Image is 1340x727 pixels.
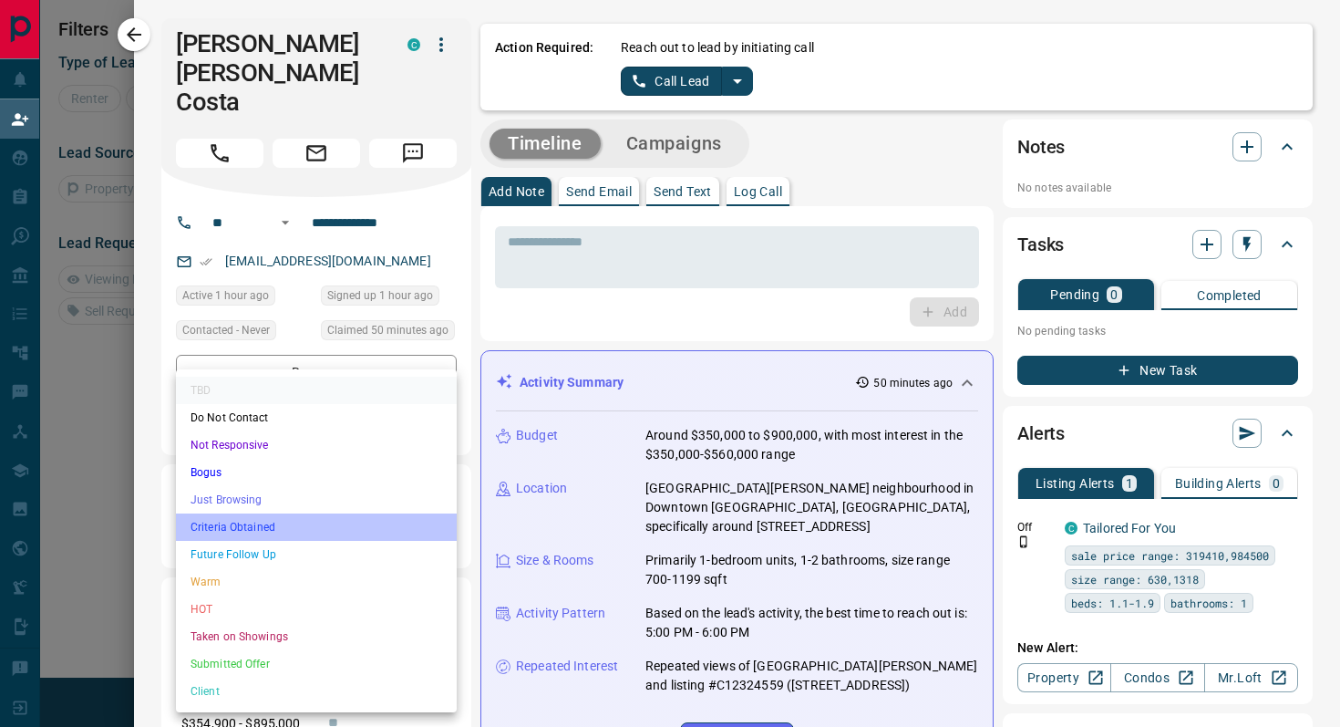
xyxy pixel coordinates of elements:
[176,623,457,650] li: Taken on Showings
[176,486,457,514] li: Just Browsing
[176,541,457,568] li: Future Follow Up
[176,404,457,431] li: Do Not Contact
[176,568,457,596] li: Warm
[176,678,457,705] li: Client
[176,650,457,678] li: Submitted Offer
[176,431,457,459] li: Not Responsive
[176,459,457,486] li: Bogus
[176,514,457,541] li: Criteria Obtained
[176,596,457,623] li: HOT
